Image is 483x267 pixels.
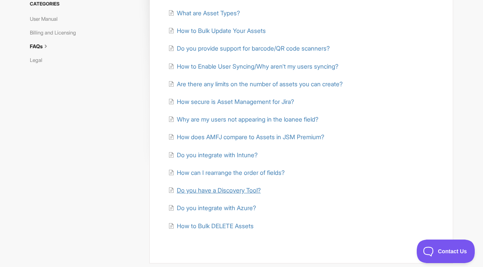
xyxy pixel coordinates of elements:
a: What are Asset Types? [168,9,240,17]
span: How does AMFJ compare to Assets in JSM Premium? [177,133,324,141]
span: Do you provide support for barcode/QR code scanners? [177,45,330,52]
a: FAQs [30,40,56,53]
span: How can I rearrange the order of fields? [177,169,285,176]
span: Are there any limits on the number of assets you can create? [177,80,343,88]
span: How to Bulk DELETE Assets [177,222,254,230]
a: Billing and Licensing [30,26,82,39]
span: Do you have a Discovery Tool? [177,187,261,194]
span: How to Enable User Syncing/Why aren't my users syncing? [177,63,338,70]
span: Do you integrate with Intune? [177,151,258,159]
a: How to Bulk Update Your Assets [168,27,266,35]
a: User Manual [30,13,64,25]
a: Why are my users not appearing in the loanee field? [168,116,318,123]
span: Why are my users not appearing in the loanee field? [177,116,318,123]
a: Do you integrate with Azure? [168,204,256,212]
span: How to Bulk Update Your Assets [177,27,266,35]
a: How to Bulk DELETE Assets [168,222,254,230]
span: Do you integrate with Azure? [177,204,256,212]
iframe: Toggle Customer Support [417,240,475,263]
a: How secure is Asset Management for Jira? [168,98,294,105]
a: Do you have a Discovery Tool? [168,187,261,194]
a: Do you integrate with Intune? [168,151,258,159]
a: Do you provide support for barcode/QR code scanners? [168,45,330,52]
span: What are Asset Types? [177,9,240,17]
a: Legal [30,54,48,66]
a: Are there any limits on the number of assets you can create? [168,80,343,88]
a: How can I rearrange the order of fields? [168,169,285,176]
span: How secure is Asset Management for Jira? [177,98,294,105]
a: How does AMFJ compare to Assets in JSM Premium? [168,133,324,141]
a: How to Enable User Syncing/Why aren't my users syncing? [168,63,338,70]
